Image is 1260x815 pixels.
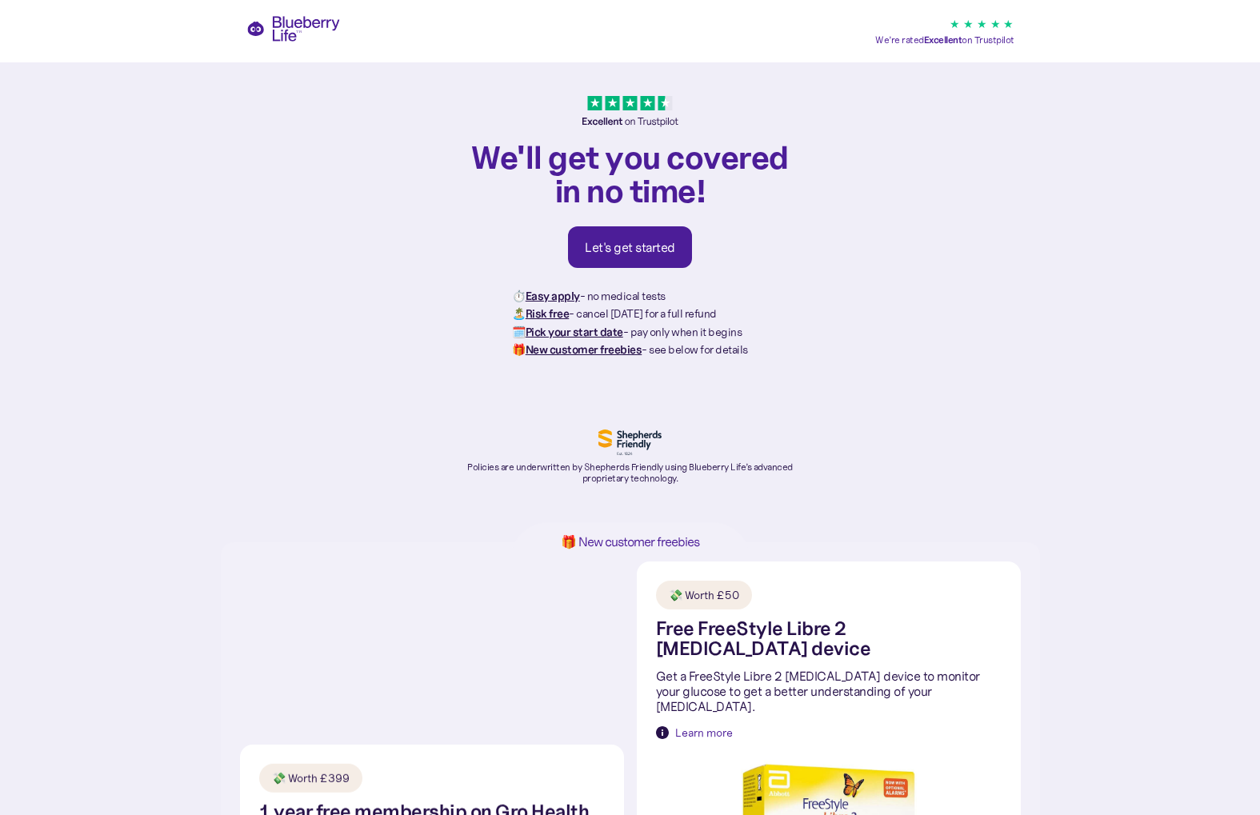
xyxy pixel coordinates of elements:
[656,619,1002,659] h1: Free FreeStyle Libre 2 [MEDICAL_DATA] device
[536,535,725,549] h1: 🎁 New customer freebies
[512,287,748,359] p: ⏱️ - no medical tests 🏝️ - cancel [DATE] for a full refund 🗓️ - pay only when it begins 🎁 - see b...
[585,239,675,255] div: Let's get started
[656,669,1002,715] p: Get a FreeStyle Libre 2 [MEDICAL_DATA] device to monitor your glucose to get a better understandi...
[462,461,798,485] p: Policies are underwritten by Shepherds Friendly using Blueberry Life’s advanced proprietary techn...
[669,587,739,603] div: 💸 Worth £50
[272,769,350,785] div: 💸 Worth £399
[526,289,580,303] strong: Easy apply
[656,725,733,741] a: Learn more
[526,306,570,321] strong: Risk free
[526,325,623,339] strong: Pick your start date
[568,226,692,268] a: Let's get started
[526,342,642,357] strong: New customer freebies
[675,725,733,741] div: Learn more
[462,429,798,485] a: Policies are underwritten by Shepherds Friendly using Blueberry Life’s advanced proprietary techn...
[462,140,798,207] h1: We'll get you covered in no time!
